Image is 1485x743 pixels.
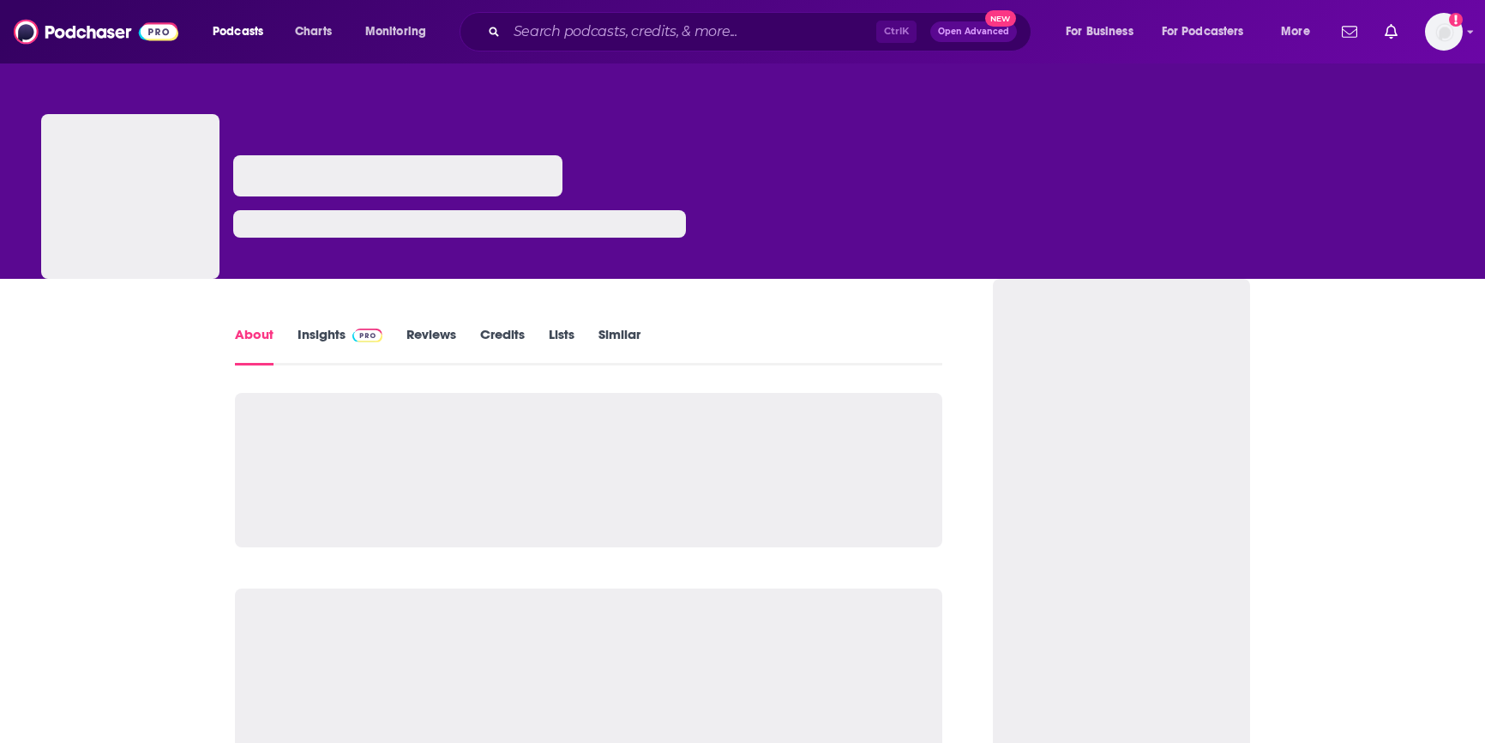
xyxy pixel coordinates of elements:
[1269,18,1332,45] button: open menu
[201,18,286,45] button: open menu
[876,21,917,43] span: Ctrl K
[1449,13,1463,27] svg: Add a profile image
[1425,13,1463,51] img: User Profile
[1066,20,1133,44] span: For Business
[985,10,1016,27] span: New
[14,15,178,48] img: Podchaser - Follow, Share and Rate Podcasts
[480,326,525,365] a: Credits
[476,12,1048,51] div: Search podcasts, credits, & more...
[365,20,426,44] span: Monitoring
[1378,17,1404,46] a: Show notifications dropdown
[298,326,382,365] a: InsightsPodchaser Pro
[598,326,640,365] a: Similar
[507,18,876,45] input: Search podcasts, credits, & more...
[1425,13,1463,51] span: Logged in as BenLaurro
[213,20,263,44] span: Podcasts
[1425,13,1463,51] button: Show profile menu
[295,20,332,44] span: Charts
[549,326,574,365] a: Lists
[406,326,456,365] a: Reviews
[1151,18,1269,45] button: open menu
[284,18,342,45] a: Charts
[235,326,274,365] a: About
[1054,18,1155,45] button: open menu
[1281,20,1310,44] span: More
[938,27,1009,36] span: Open Advanced
[930,21,1017,42] button: Open AdvancedNew
[353,18,448,45] button: open menu
[1335,17,1364,46] a: Show notifications dropdown
[352,329,382,342] img: Podchaser Pro
[1162,20,1244,44] span: For Podcasters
